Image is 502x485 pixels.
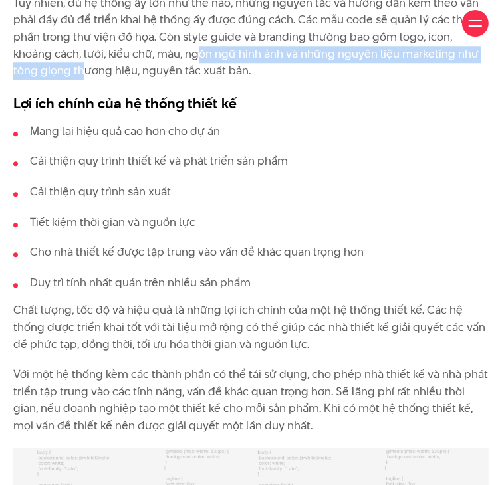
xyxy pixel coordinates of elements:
li: Cải thiện quy trình thiết kế và phát triển sản phẩm [13,153,489,170]
h3: Lợi ích chính của hệ thống thiết kế [13,93,489,113]
li: Tiết kiệm thời gian và nguồn lực [13,214,489,231]
li: Cải thiện quy trình sản xuất [13,183,489,201]
p: Chất lượng, tốc độ và hiệu quả là những lợi ích chính của một hệ thống thiết kế. Các hệ thống đượ... [13,302,489,353]
li: Cho nhà thiết kế được tập trung vào vấn đề khác quan trọng hơn [13,244,489,261]
p: Với một hệ thống kèm các thành phần có thể tái sử dụng, cho phép nhà thiết kế và nhà phát triển t... [13,366,489,434]
li: Duy trì tính nhất quán trên nhiều sản phẩm [13,274,489,292]
li: Mang lại hiệu quả cao hơn cho dự án [13,123,489,140]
